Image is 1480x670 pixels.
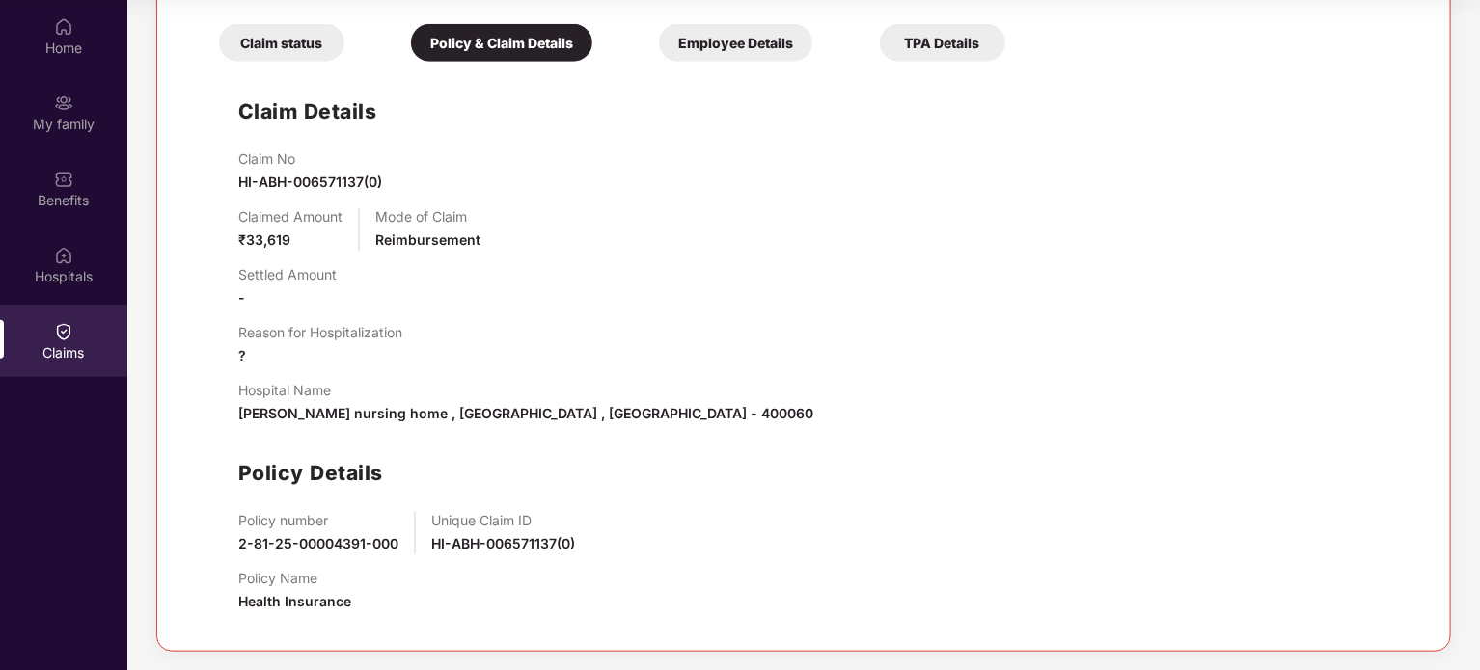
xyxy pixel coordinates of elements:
[880,24,1005,62] div: TPA Details
[219,24,344,62] div: Claim status
[238,347,246,363] span: ?
[238,266,337,282] p: Settled Amount
[238,593,351,609] span: Health Insurance
[54,322,73,341] img: svg+xml;base64,PHN2ZyBpZD0iQ2xhaW0iIHhtbG5zPSJodHRwOi8vd3d3LnczLm9yZy8yMDAwL3N2ZyIgd2lkdGg9IjIwIi...
[659,24,812,62] div: Employee Details
[54,170,73,189] img: svg+xml;base64,PHN2ZyBpZD0iQmVuZWZpdHMiIHhtbG5zPSJodHRwOi8vd3d3LnczLm9yZy8yMDAwL3N2ZyIgd2lkdGg9Ij...
[238,95,377,127] h1: Claim Details
[238,512,398,528] p: Policy number
[54,17,73,37] img: svg+xml;base64,PHN2ZyBpZD0iSG9tZSIgeG1sbnM9Imh0dHA6Ly93d3cudzMub3JnLzIwMDAvc3ZnIiB3aWR0aD0iMjAiIG...
[54,94,73,113] img: svg+xml;base64,PHN2ZyB3aWR0aD0iMjAiIGhlaWdodD0iMjAiIHZpZXdCb3g9IjAgMCAyMCAyMCIgZmlsbD0ibm9uZSIgeG...
[238,570,351,586] p: Policy Name
[375,231,480,248] span: Reimbursement
[411,24,592,62] div: Policy & Claim Details
[238,457,383,489] h1: Policy Details
[238,208,343,225] p: Claimed Amount
[238,324,402,340] p: Reason for Hospitalization
[238,289,245,306] span: -
[238,382,813,398] p: Hospital Name
[238,535,398,551] span: 2-81-25-00004391-000
[238,150,382,167] p: Claim No
[54,246,73,265] img: svg+xml;base64,PHN2ZyBpZD0iSG9zcGl0YWxzIiB4bWxucz0iaHR0cDovL3d3dy53My5vcmcvMjAwMC9zdmciIHdpZHRoPS...
[431,535,575,551] span: HI-ABH-006571137(0)
[431,512,575,528] p: Unique Claim ID
[238,231,290,248] span: ₹33,619
[375,208,480,225] p: Mode of Claim
[238,405,813,421] span: [PERSON_NAME] nursing home , [GEOGRAPHIC_DATA] , [GEOGRAPHIC_DATA] - 400060
[238,174,382,190] span: HI-ABH-006571137(0)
